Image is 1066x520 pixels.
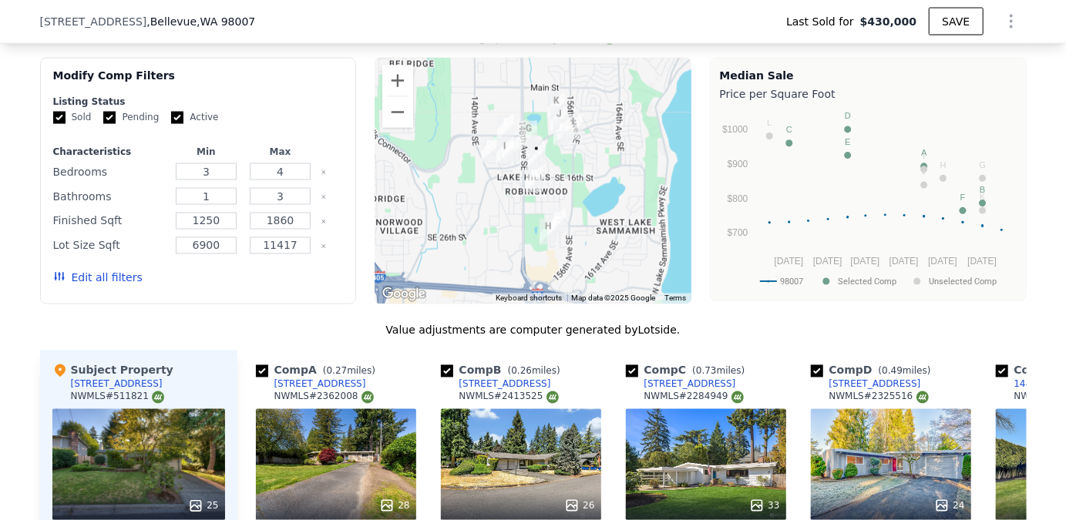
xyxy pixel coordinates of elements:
div: Median Sale [720,68,1017,83]
div: 33 [749,498,779,514]
text: K [980,193,986,202]
div: Price per Square Foot [720,83,1017,105]
div: 14414 SE 9th Pl [491,109,520,147]
span: , Bellevue [146,14,255,29]
text: [DATE] [967,256,997,267]
span: 0.26 [511,366,532,377]
div: Subject Property [52,363,173,378]
img: NWMLS Logo [916,391,929,404]
text: Selected Comp [838,277,896,287]
div: 15423 SE 7th Pl [544,100,573,139]
img: NWMLS Logo [546,391,559,404]
text: H [940,160,946,169]
span: ( miles) [317,366,382,377]
span: Last Sold for [786,14,860,29]
text: L [767,118,772,127]
div: [STREET_ADDRESS] [459,378,551,391]
text: $700 [727,228,748,239]
button: SAVE [929,8,983,35]
div: 14214 SE 14th St [475,131,504,169]
div: Value adjustments are computer generated by Lotside . [40,323,1027,338]
span: [STREET_ADDRESS] [40,14,147,29]
div: Comp B [441,363,567,378]
button: Clear [321,194,327,200]
label: Pending [103,111,159,124]
div: [STREET_ADDRESS] [829,378,921,391]
text: A [921,149,927,158]
button: Show Options [996,6,1027,37]
text: E [845,137,850,146]
div: Min [172,146,240,158]
img: NWMLS Logo [152,391,164,404]
div: Listing Status [53,96,344,108]
input: Active [171,112,183,124]
span: 0.73 [696,366,717,377]
img: NWMLS Logo [731,391,744,404]
text: [DATE] [928,256,957,267]
text: [DATE] [889,256,918,267]
div: 28 [379,498,409,514]
div: Finished Sqft [53,210,166,232]
img: NWMLS Logo [361,391,374,404]
text: $900 [727,159,748,169]
div: 1261 150th Ave SE [522,135,551,173]
text: B [980,185,985,194]
div: Comp C [626,363,752,378]
div: 2635 153rd Ave SE [533,213,563,251]
text: G [979,160,986,169]
button: Clear [321,169,327,176]
button: Edit all filters [53,270,143,286]
div: Characteristics [53,146,166,158]
a: [STREET_ADDRESS] [441,378,551,391]
div: 14514 SE 14th St [496,132,526,170]
div: Modify Comp Filters [53,68,344,96]
div: Comp D [811,363,937,378]
img: Google [378,284,429,304]
div: 453 155th Pl SE [542,87,571,126]
div: Max [247,146,314,158]
div: 2503 155th Ave SE [543,203,572,241]
span: ( miles) [502,366,567,377]
span: 0.49 [882,366,903,377]
a: Terms (opens in new tab) [665,294,687,303]
label: Active [171,111,218,124]
text: Unselected Comp [929,277,997,287]
text: F [960,193,965,202]
div: NWMLS # 2284949 [644,391,744,404]
div: NWMLS # 2362008 [274,391,374,404]
a: [STREET_ADDRESS] [811,378,921,391]
button: Keyboard shortcuts [496,294,563,304]
div: NWMLS # 2325516 [829,391,929,404]
button: Zoom in [382,65,413,96]
text: [DATE] [850,256,879,267]
span: $430,000 [860,14,917,29]
text: [DATE] [774,256,803,267]
text: 98007 [780,277,803,287]
div: 15546 SE 9th St [560,108,589,146]
div: 1803 150th Ave SE [520,160,549,199]
text: C [786,126,792,135]
span: ( miles) [686,366,751,377]
div: [STREET_ADDRESS] [71,378,163,391]
a: Open this area in Google Maps (opens a new window) [378,284,429,304]
svg: A chart. [720,105,1017,297]
div: 24 [934,498,964,514]
div: Bathrooms [53,186,166,207]
button: Zoom out [382,97,413,128]
label: Sold [53,111,92,124]
div: Comp A [256,363,382,378]
input: Pending [103,112,116,124]
button: Clear [321,243,327,250]
text: D [844,112,850,121]
div: Bedrooms [53,161,166,183]
div: NWMLS # 2413525 [459,391,559,404]
div: [STREET_ADDRESS] [274,378,366,391]
text: [DATE] [812,256,842,267]
a: [STREET_ADDRESS] [626,378,736,391]
div: [STREET_ADDRESS] [644,378,736,391]
span: ( miles) [873,366,937,377]
text: J [922,167,926,176]
div: 26 [564,498,594,514]
button: Clear [321,219,327,225]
